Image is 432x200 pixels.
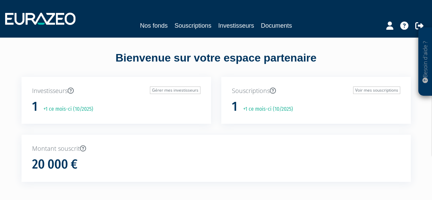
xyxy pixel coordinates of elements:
[261,21,292,30] a: Documents
[32,99,38,114] h1: 1
[421,31,429,93] p: Besoin d'aide ?
[32,157,78,172] h1: 20 000 €
[232,86,400,95] p: Souscriptions
[150,86,200,94] a: Gérer mes investisseurs
[353,86,400,94] a: Voir mes souscriptions
[32,86,200,95] p: Investisseurs
[16,50,416,77] div: Bienvenue sur votre espace partenaire
[218,21,254,30] a: Investisseurs
[5,13,75,25] img: 1732889491-logotype_eurazeo_blanc_rvb.png
[232,99,237,114] h1: 1
[238,105,293,113] p: +1 ce mois-ci (10/2025)
[140,21,168,30] a: Nos fonds
[32,144,400,153] p: Montant souscrit
[39,105,93,113] p: +1 ce mois-ci (10/2025)
[175,21,211,30] a: Souscriptions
